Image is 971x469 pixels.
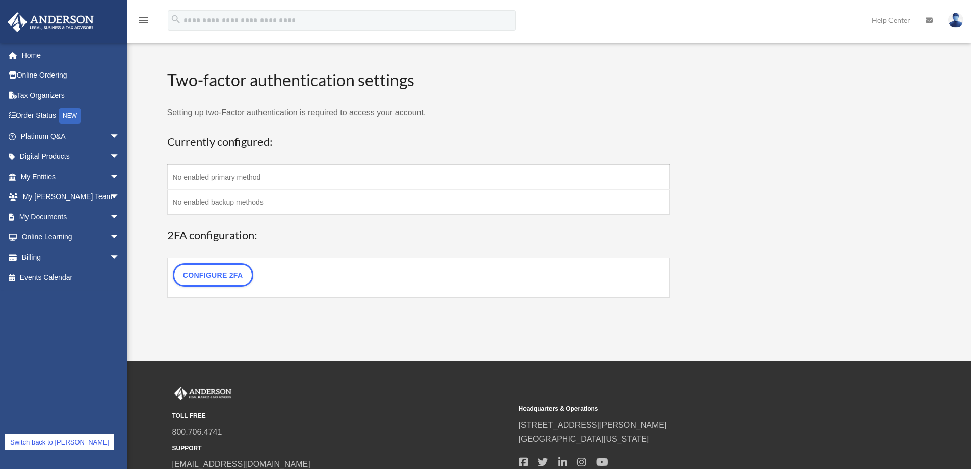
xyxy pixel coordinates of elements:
a: Events Calendar [7,267,135,288]
h2: Two-factor authentication settings [167,69,670,92]
a: [STREET_ADDRESS][PERSON_NAME] [519,421,667,429]
span: arrow_drop_down [110,227,130,248]
small: Headquarters & Operations [519,404,858,414]
a: My Entitiesarrow_drop_down [7,166,135,187]
a: My Documentsarrow_drop_down [7,207,135,227]
a: Online Learningarrow_drop_down [7,227,135,248]
a: Home [7,45,135,65]
a: Configure 2FA [173,263,253,287]
img: Anderson Advisors Platinum Portal [172,387,233,400]
a: Order StatusNEW [7,106,135,127]
span: arrow_drop_down [110,166,130,187]
span: arrow_drop_down [110,146,130,167]
i: menu [138,14,150,27]
a: [EMAIL_ADDRESS][DOMAIN_NAME] [172,460,310,468]
span: arrow_drop_down [110,247,130,268]
a: Platinum Q&Aarrow_drop_down [7,126,135,146]
a: 800.706.4741 [172,428,222,436]
a: [GEOGRAPHIC_DATA][US_STATE] [519,435,649,443]
a: menu [138,18,150,27]
p: Setting up two-Factor authentication is required to access your account. [167,106,670,120]
td: No enabled primary method [167,165,670,190]
span: arrow_drop_down [110,126,130,147]
td: No enabled backup methods [167,190,670,215]
a: Online Ordering [7,65,135,86]
small: TOLL FREE [172,411,512,422]
a: Switch back to [PERSON_NAME] [5,434,114,450]
img: Anderson Advisors Platinum Portal [5,12,97,32]
i: search [170,14,181,25]
img: User Pic [948,13,963,28]
div: NEW [59,108,81,124]
span: arrow_drop_down [110,187,130,208]
a: My [PERSON_NAME] Teamarrow_drop_down [7,187,135,207]
h3: 2FA configuration: [167,228,670,243]
h3: Currently configured: [167,134,670,150]
a: Digital Productsarrow_drop_down [7,146,135,167]
small: SUPPORT [172,443,512,454]
a: Billingarrow_drop_down [7,247,135,267]
span: arrow_drop_down [110,207,130,228]
a: Tax Organizers [7,85,135,106]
